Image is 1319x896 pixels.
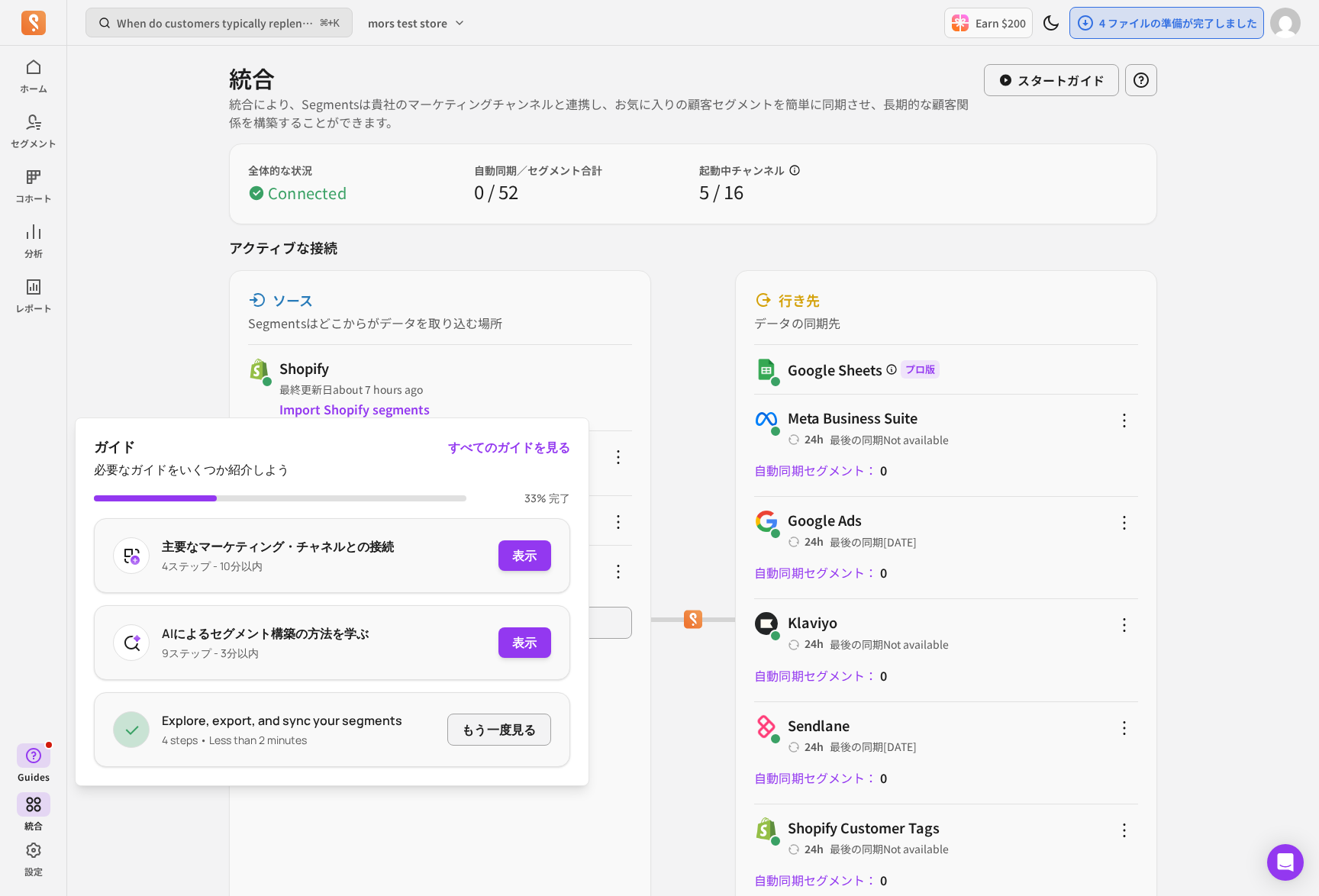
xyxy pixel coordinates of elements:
[788,817,949,838] p: Shopify customer tags
[24,247,43,259] p: 分析
[162,559,394,574] p: 4ステップ - 10分以内
[754,769,877,787] p: 自動同期セグメント：
[248,314,632,332] p: Segmentsはどこからがデータを取り込む場所
[754,509,779,533] img: Google
[830,739,917,754] p: 最後の同期[DATE]
[279,382,631,397] p: 最終更新日about 7 hours ago
[788,533,824,550] p: 24h
[754,407,779,431] img: Facebook
[321,15,340,31] span: +
[85,8,353,37] button: When do customers typically replenish a product?⌘+K
[24,865,43,878] p: 設定
[447,714,550,746] button: もう一度見る
[754,714,779,739] img: Sendlane
[788,509,917,530] p: Google Ads
[334,18,340,30] kbd: K
[754,871,877,889] p: 自動同期セグメント：
[15,302,52,314] p: レポート
[229,64,275,92] h1: 統合
[754,563,877,582] p: 自動同期セグメント：
[754,866,887,894] a: 自動同期セグメント：0
[359,9,475,37] button: mors test store
[788,841,824,857] p: 24h
[279,400,430,418] a: Import Shopify segments
[788,611,949,633] p: Klaviyo
[754,456,887,484] a: 自動同期セグメント：0
[24,820,43,832] p: 統合
[15,192,52,205] p: コホート
[880,764,887,791] p: 0
[788,431,824,447] p: 24h
[248,163,462,178] p: 全体的な状況
[830,637,949,652] p: 最後の同期Not available
[229,237,1157,258] p: アクティブな接続
[368,15,447,31] span: mors test store
[754,666,877,685] p: 自動同期セグメント：
[162,537,394,556] p: 主要なマーケティング・チャネルとの接続
[162,646,369,661] p: 9ステップ - 3分以内
[830,432,949,447] p: 最後の同期Not available
[268,182,347,204] p: Connected
[162,711,402,730] p: Explore, export, and sync your segments
[498,627,550,658] button: 表示
[1267,844,1304,881] div: Open Intercom Messenger
[273,289,313,311] p: ソース
[18,771,50,783] p: Guides
[474,178,688,205] p: 0 / 52
[20,82,47,95] p: ホーム
[788,714,917,736] p: Sendlane
[754,314,1138,332] p: データの同期先
[498,540,550,571] button: 表示
[1069,7,1264,39] button: 4 ファイルの準備が完了しました
[699,163,785,178] p: 起動中チャンネル
[880,662,887,689] p: 0
[944,8,1033,38] button: Earn $200
[754,461,877,479] p: 自動同期セグメント：
[754,817,779,841] img: Shopify_Customer_Tag
[479,491,570,506] p: 33% 完了
[320,14,328,33] kbd: ⌘
[1036,8,1066,38] button: Toggle dark mode
[229,95,972,131] p: 統合により、Segmentsは貴社のマーケティングチャンネルと連携し、お気に入りの顧客セグメントを簡単に同期させ、長期的な顧客関係を構築することができます。
[788,739,824,755] p: 24h
[880,456,887,484] p: 0
[830,841,949,856] p: 最後の同期Not available
[901,360,940,379] span: プロ版
[699,178,913,205] p: 5 / 16
[162,733,402,748] p: 4 steps • Less than 2 minutes
[830,534,917,550] p: 最後の同期[DATE]
[117,15,314,31] p: When do customers typically replenish a product?
[11,137,56,150] p: セグメント
[788,359,882,380] p: Google Sheets
[94,437,135,457] p: ガイド
[248,357,270,382] img: shopify
[448,438,570,456] a: すべてのガイドを見る
[880,866,887,894] p: 0
[754,559,887,586] a: 自動同期セグメント：0
[474,163,688,178] p: 自動同期／セグメント合計
[17,740,50,786] button: Guides
[754,357,779,382] img: gs
[1017,71,1105,89] p: スタートガイド
[1270,8,1301,38] img: avatar
[162,624,369,643] p: AIによるセグメント構築の方法を学ぶ
[779,289,820,311] p: 行き先
[984,64,1119,96] button: スタートガイド
[788,636,824,652] p: 24h
[754,611,779,636] img: Klaviyo
[788,407,949,428] p: Meta business suite
[880,559,887,586] p: 0
[94,460,570,479] p: 必要なガイドをいくつか紹介しよう
[976,15,1026,31] p: Earn $200
[279,357,631,379] p: Shopify
[754,764,887,791] a: 自動同期セグメント：0
[754,662,887,689] a: 自動同期セグメント：0
[1099,15,1257,31] p: 4 ファイルの準備が完了しました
